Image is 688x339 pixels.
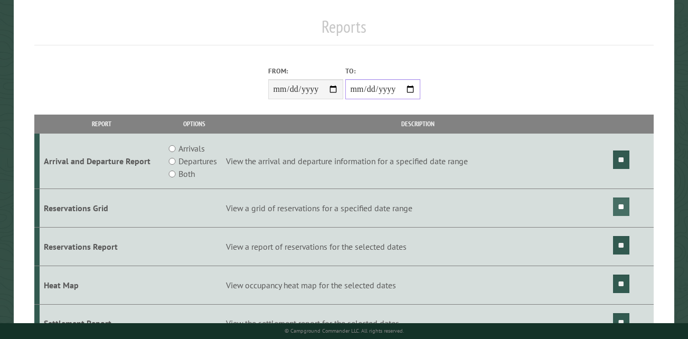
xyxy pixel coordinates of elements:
[40,134,164,189] td: Arrival and Departure Report
[40,227,164,266] td: Reservations Report
[224,189,611,228] td: View a grid of reservations for a specified date range
[178,142,205,155] label: Arrivals
[268,66,343,76] label: From:
[178,155,217,167] label: Departures
[40,115,164,133] th: Report
[224,134,611,189] td: View the arrival and departure information for a specified date range
[345,66,420,76] label: To:
[224,115,611,133] th: Description
[285,327,404,334] small: © Campground Commander LLC. All rights reserved.
[224,266,611,304] td: View occupancy heat map for the selected dates
[224,227,611,266] td: View a report of reservations for the selected dates
[178,167,195,180] label: Both
[34,16,654,45] h1: Reports
[164,115,224,133] th: Options
[40,266,164,304] td: Heat Map
[40,189,164,228] td: Reservations Grid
